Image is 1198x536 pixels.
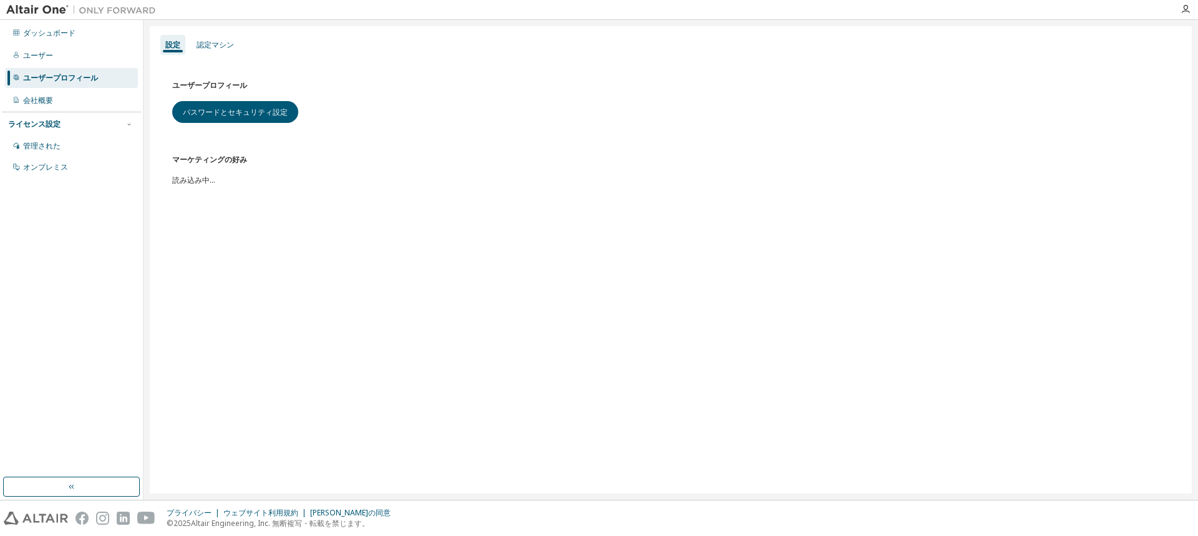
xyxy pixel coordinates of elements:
[96,512,109,525] img: instagram.svg
[310,507,391,518] font: [PERSON_NAME]の同意
[165,39,180,50] font: 設定
[172,80,247,90] font: ユーザープロフィール
[117,512,130,525] img: linkedin.svg
[23,140,61,151] font: 管理された
[23,50,53,61] font: ユーザー
[183,107,288,117] font: パスワードとセキュリティ設定
[75,512,89,525] img: facebook.svg
[172,175,215,185] font: 読み込み中...
[167,518,173,529] font: ©
[8,119,61,129] font: ライセンス設定
[191,518,369,529] font: Altair Engineering, Inc. 無断複写・転載を禁じます。
[223,507,298,518] font: ウェブサイト利用規約
[172,101,298,123] button: パスワードとセキュリティ設定
[137,512,155,525] img: youtube.svg
[4,512,68,525] img: altair_logo.svg
[172,155,247,164] font: マーケティングの好み
[173,518,191,529] font: 2025
[23,95,53,105] font: 会社概要
[23,72,98,83] font: ユーザープロフィール
[197,39,234,50] font: 認定マシン
[167,507,212,518] font: プライバシー
[23,162,68,172] font: オンプレミス
[6,4,162,16] img: アルタイルワン
[23,27,75,38] font: ダッシュボード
